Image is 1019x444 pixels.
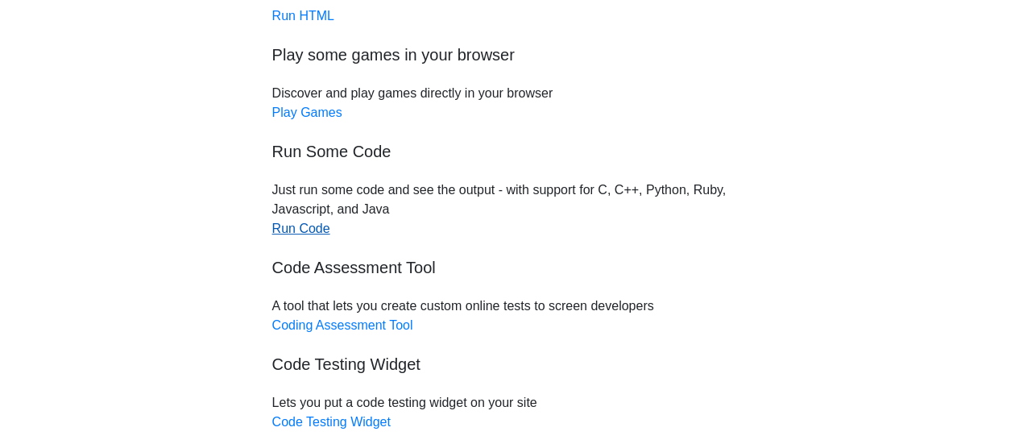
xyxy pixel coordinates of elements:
[272,258,748,277] h5: Code Assessment Tool
[272,9,334,23] a: Run HTML
[272,355,748,374] h5: Code Testing Widget
[272,318,413,332] a: Coding Assessment Tool
[272,415,391,429] a: Code Testing Widget
[272,45,748,64] h5: Play some games in your browser
[272,142,748,161] h5: Run Some Code
[272,106,342,119] a: Play Games
[272,222,330,235] a: Run Code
